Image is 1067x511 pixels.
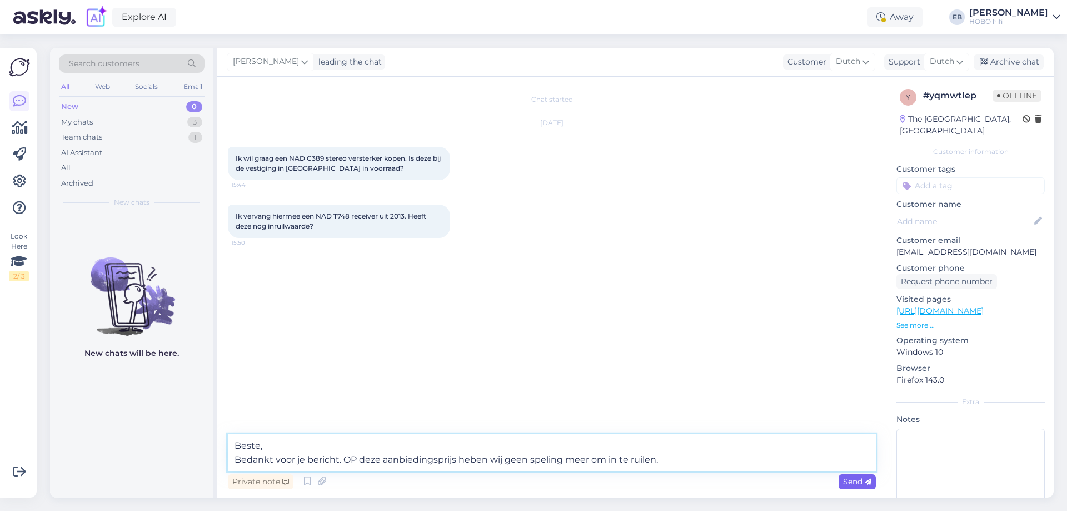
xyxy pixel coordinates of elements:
p: Customer email [896,235,1045,246]
span: New chats [114,197,149,207]
span: 15:50 [231,239,273,247]
span: 15:44 [231,181,273,189]
img: explore-ai [84,6,108,29]
a: [URL][DOMAIN_NAME] [896,306,984,316]
input: Add a tag [896,177,1045,194]
p: New chats will be here. [84,348,179,359]
div: Look Here [9,231,29,281]
div: Extra [896,397,1045,407]
img: No chats [50,237,213,338]
p: Customer tags [896,163,1045,175]
div: Customer information [896,147,1045,157]
span: Search customers [69,58,139,70]
div: Customer [783,56,826,68]
div: [DATE] [228,118,876,128]
div: Chat started [228,95,876,105]
span: Offline [993,90,1041,102]
span: Dutch [930,56,954,68]
p: Customer phone [896,262,1045,274]
div: Archive chat [974,54,1044,70]
p: See more ... [896,320,1045,330]
div: Archived [61,178,93,189]
span: Ik vervang hiermee een NAD T748 receiver uit 2013. Heeft deze nog inruilwaarde? [236,212,428,230]
div: 0 [186,101,202,112]
div: Away [867,7,923,27]
div: 3 [187,117,202,128]
p: Customer name [896,199,1045,210]
div: AI Assistant [61,147,102,158]
div: New [61,101,78,112]
span: Ik wil graag een NAD C389 stereo versterker kopen. Is deze bij de vestiging in [GEOGRAPHIC_DATA] ... [236,154,442,172]
p: Visited pages [896,294,1045,305]
div: Support [884,56,920,68]
div: HOBO hifi [969,17,1048,26]
div: Web [93,80,112,94]
a: Explore AI [112,8,176,27]
p: [EMAIL_ADDRESS][DOMAIN_NAME] [896,246,1045,258]
div: All [61,162,71,173]
span: [PERSON_NAME] [233,56,299,68]
div: Socials [133,80,160,94]
a: [PERSON_NAME]HOBO hifi [969,8,1060,26]
p: Notes [896,414,1045,425]
div: Private note [228,474,293,489]
textarea: Beste, Bedankt voor je bericht. OP deze aanbiedingsprijs heben wij geen speling meer om in te rui... [228,434,876,471]
p: Firefox 143.0 [896,374,1045,386]
div: 2 / 3 [9,271,29,281]
p: Browser [896,363,1045,374]
div: Team chats [61,132,102,143]
div: Request phone number [896,274,997,289]
div: EB [949,9,965,25]
div: All [59,80,72,94]
div: # yqmwtlep [923,89,993,102]
span: y [906,93,910,101]
p: Operating system [896,335,1045,346]
div: My chats [61,117,93,128]
span: Send [843,477,871,487]
img: Askly Logo [9,57,30,78]
div: The [GEOGRAPHIC_DATA], [GEOGRAPHIC_DATA] [900,113,1023,137]
div: 1 [188,132,202,143]
div: leading the chat [314,56,382,68]
span: Dutch [836,56,860,68]
div: [PERSON_NAME] [969,8,1048,17]
input: Add name [897,215,1032,227]
div: Email [181,80,205,94]
p: Windows 10 [896,346,1045,358]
